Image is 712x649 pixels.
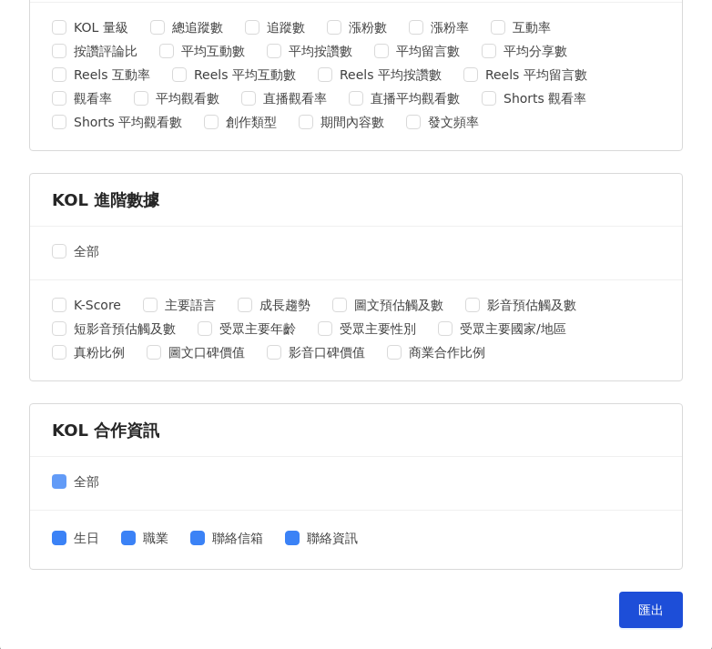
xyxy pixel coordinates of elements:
[480,295,584,315] span: 影音預估觸及數
[453,319,574,339] span: 受眾主要國家/地區
[174,41,252,61] span: 平均互動數
[259,17,312,37] span: 追蹤數
[281,342,372,362] span: 影音口碑價值
[252,295,318,315] span: 成長趨勢
[66,342,132,362] span: 真粉比例
[66,295,128,315] span: K-Score
[332,319,423,339] span: 受眾主要性別
[66,17,136,37] span: KOL 量級
[136,528,176,548] span: 職業
[300,528,365,548] span: 聯絡資訊
[161,342,252,362] span: 圖文口碑價值
[66,65,158,85] span: Reels 互動率
[421,112,486,132] span: 發文頻率
[148,88,227,108] span: 平均觀看數
[187,65,303,85] span: Reels 平均互動數
[158,295,223,315] span: 主要語言
[496,88,594,108] span: Shorts 觀看率
[505,17,558,37] span: 互動率
[347,295,451,315] span: 圖文預估觸及數
[66,241,107,261] span: 全部
[66,528,107,548] span: 生日
[478,65,595,85] span: Reels 平均留言數
[313,112,392,132] span: 期間內容數
[66,41,145,61] span: 按讚評論比
[165,17,230,37] span: 總追蹤數
[66,472,107,492] span: 全部
[363,88,467,108] span: 直播平均觀看數
[402,342,493,362] span: 商業合作比例
[281,41,360,61] span: 平均按讚數
[496,41,575,61] span: 平均分享數
[389,41,467,61] span: 平均留言數
[619,592,683,628] button: 匯出
[205,528,270,548] span: 聯絡信箱
[52,188,660,211] div: KOL 進階數據
[219,112,284,132] span: 創作類型
[66,112,189,132] span: Shorts 平均觀看數
[52,419,660,441] div: KOL 合作資訊
[212,319,303,339] span: 受眾主要年齡
[423,17,476,37] span: 漲粉率
[66,319,183,339] span: 短影音預估觸及數
[256,88,334,108] span: 直播觀看率
[332,65,449,85] span: Reels 平均按讚數
[341,17,394,37] span: 漲粉數
[638,603,664,617] span: 匯出
[66,88,119,108] span: 觀看率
